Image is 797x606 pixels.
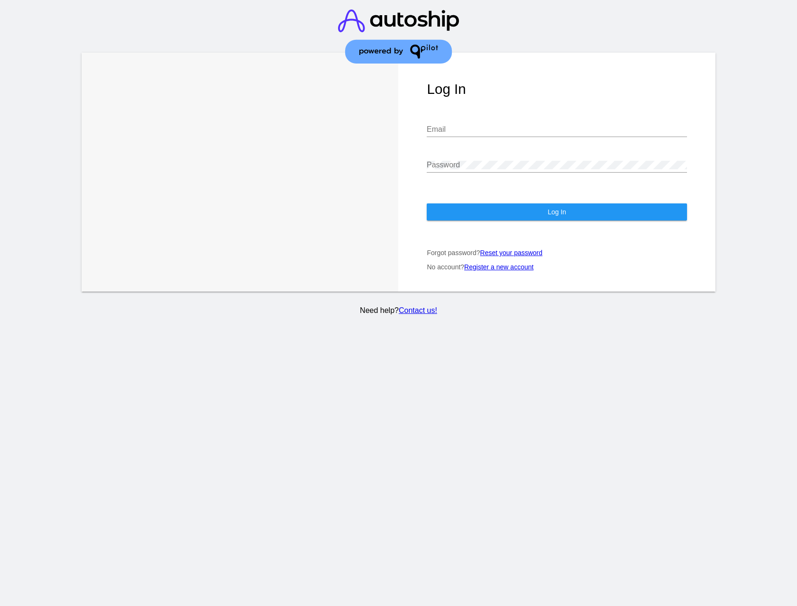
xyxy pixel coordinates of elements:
[427,203,687,220] button: Log In
[548,208,566,216] span: Log In
[80,306,717,315] p: Need help?
[399,306,437,314] a: Contact us!
[427,125,687,134] input: Email
[480,249,543,257] a: Reset your password
[464,263,533,271] a: Register a new account
[427,263,687,271] p: No account?
[427,249,687,257] p: Forgot password?
[427,81,687,97] h1: Log In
